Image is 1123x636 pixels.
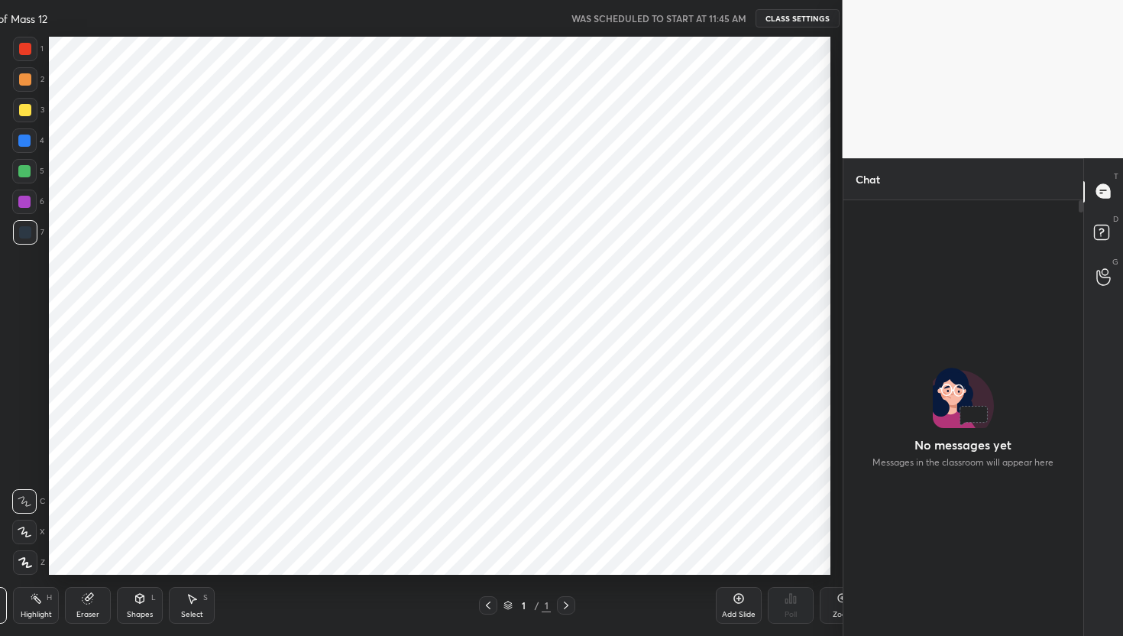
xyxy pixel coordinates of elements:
div: Z [13,550,45,575]
div: C [12,489,45,514]
div: Highlight [21,611,52,618]
p: G [1112,256,1118,268]
div: Add Slide [722,611,756,618]
div: Zoom [833,611,853,618]
div: Eraser [76,611,99,618]
div: 6 [12,190,44,214]
div: H [47,594,52,602]
h5: WAS SCHEDULED TO START AT 11:45 AM [571,11,746,25]
div: S [203,594,208,602]
button: CLASS SETTINGS [756,9,840,28]
div: L [151,594,156,602]
div: 3 [13,98,44,122]
p: T [1114,170,1118,182]
div: 4 [12,128,44,153]
div: 1 [542,599,551,612]
div: Select [181,611,203,618]
div: 1 [13,37,44,61]
div: / [534,601,539,610]
div: 5 [12,159,44,183]
p: D [1113,213,1118,225]
div: 1 [516,601,531,610]
div: 7 [13,220,44,245]
div: Shapes [127,611,153,618]
div: X [12,520,45,544]
div: 2 [13,67,44,92]
p: Chat [843,159,892,200]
